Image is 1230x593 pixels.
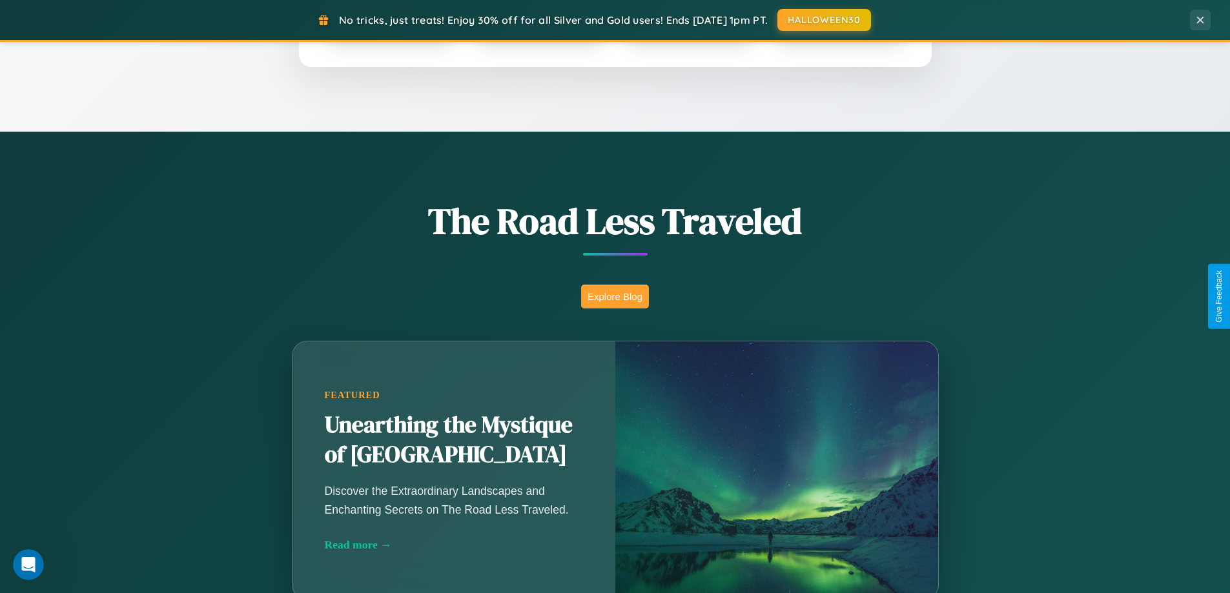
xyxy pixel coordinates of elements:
div: Give Feedback [1215,270,1224,323]
h2: Unearthing the Mystique of [GEOGRAPHIC_DATA] [325,410,583,470]
button: Explore Blog [581,285,649,308]
h1: The Road Less Traveled [228,196,1003,246]
iframe: Intercom live chat [13,549,44,580]
p: Discover the Extraordinary Landscapes and Enchanting Secrets on The Road Less Traveled. [325,482,583,518]
button: HALLOWEEN30 [777,9,871,31]
div: Read more → [325,538,583,552]
span: No tricks, just treats! Enjoy 30% off for all Silver and Gold users! Ends [DATE] 1pm PT. [339,14,768,26]
div: Featured [325,390,583,401]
